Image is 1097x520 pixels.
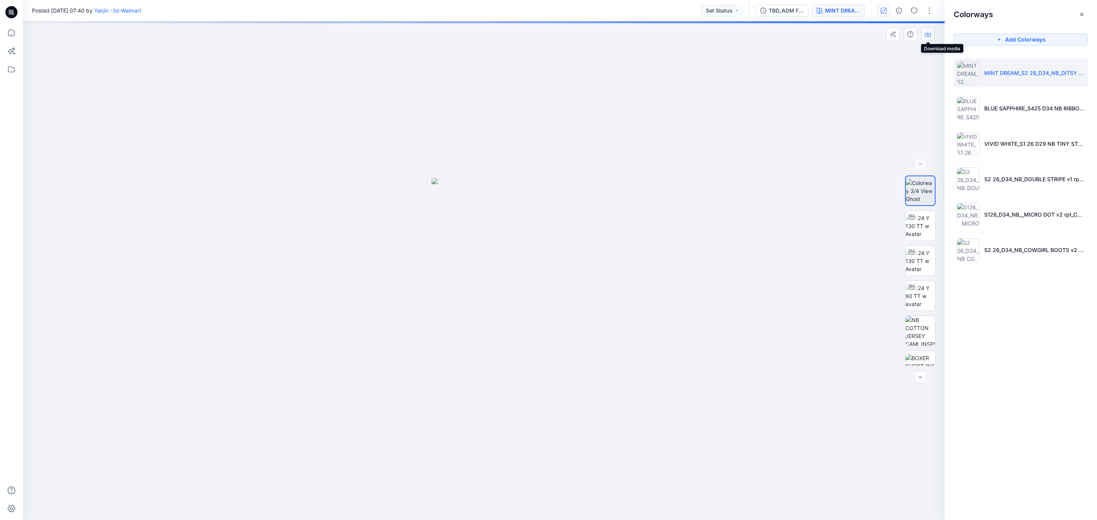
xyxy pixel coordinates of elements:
p: BLUE SAPPHIRE_S425 D34 NB RIBBONS V2 [984,104,1085,112]
img: S2 26_D34_NB_DOUBLE STRIPE v1 rpt_CW5_PEACH MIMOSA_WM [957,167,980,190]
p: S2 26_D34_NB_DOUBLE STRIPE v1 rpt_CW5_PEACH MIMOSA_WM [984,175,1085,183]
p: S126_D34_NB__MICRO DOT v2 rpt_CW5_VIVID WHT BLUE SAPPHIRE_WM [984,211,1085,219]
img: BOXER SHORT_INSPIRATION [905,354,935,378]
span: Posted [DATE] 07:40 by [32,6,141,14]
button: Add Colorways [954,33,1088,46]
img: 2024 Y 130 TT w Avatar [905,249,935,273]
button: TBD_ADM FULL_Rev4_NB [PERSON_NAME] SET [755,5,809,17]
h2: Colorways [954,10,993,19]
img: NB COTTON JERSEY CAMI_INSPIRATION [905,316,935,346]
img: S2 26_D34_NB_COWGIRL BOOTS v2 rpt_CW1_ROSY PETAL_WM [957,238,980,261]
img: eyJhbGciOiJIUzI1NiIsImtpZCI6IjAiLCJzbHQiOiJzZXMiLCJ0eXAiOiJKV1QifQ.eyJkYXRhIjp7InR5cGUiOiJzdG9yYW... [432,178,536,520]
button: MINT DREAM_S2 26_D34_NB_DITSY FLORAL 4 v1 rpt_CW21_MINT DREAM_WM [812,5,865,17]
img: BLUE SAPPHIRE_S425 D34 NB RIBBONS V2 [957,97,980,120]
img: S126_D34_NB__MICRO DOT v2 rpt_CW5_VIVID WHT BLUE SAPPHIRE_WM [957,203,980,226]
div: MINT DREAM_S2 26_D34_NB_DITSY FLORAL 4 v1 rpt_CW21_MINT DREAM_WM [825,6,860,15]
p: VIVID WHITE_S1 26 D29 NB TINY STRAWBERRY v1 [984,140,1085,148]
a: Yakjin -3d-Walmart [94,7,141,14]
p: MINT DREAM_S2 26_D34_NB_DITSY FLORAL 4 v1 rpt_CW21_MINT DREAM_WM [984,69,1085,77]
img: MINT DREAM_S2 26_D34_NB_DITSY FLORAL 4 v1 rpt_CW21_MINT DREAM_WM [957,61,980,84]
img: VIVID WHITE_S1 26 D29 NB TINY STRAWBERRY v1 [957,132,980,155]
p: S2 26_D34_NB_COWGIRL BOOTS v2 rpt_CW1_ROSY PETAL_WM [984,246,1085,254]
button: Details [893,5,905,17]
img: Colorway 3/4 View Ghost [906,179,935,203]
div: TBD_ADM FULL_Rev4_NB [PERSON_NAME] SET [769,6,804,15]
img: 2024 Y 130 TT w Avatar [905,214,935,238]
img: 2024 Y 90 TT w avatar [905,284,935,308]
